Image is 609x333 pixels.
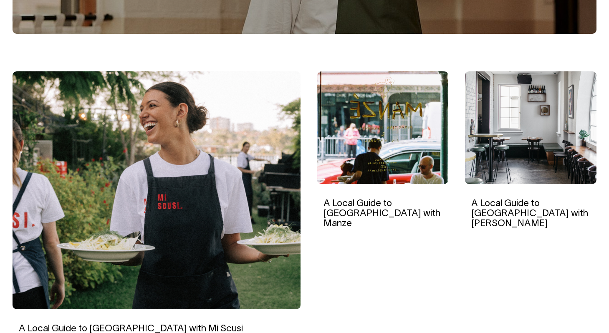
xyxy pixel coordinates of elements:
a: A Local Guide to [GEOGRAPHIC_DATA] with Manze [323,199,440,228]
img: A Local Guide to Perth with Mi Scusi [13,71,301,309]
a: A Local Guide to [GEOGRAPHIC_DATA] with Mi Scusi [19,325,243,333]
img: A Local Guide to North Melbourne with Manze [317,71,449,184]
a: A Local Guide to [GEOGRAPHIC_DATA] with [PERSON_NAME] [471,199,588,228]
img: A Local Guide to Canberra with Bar Rochford [465,71,596,184]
